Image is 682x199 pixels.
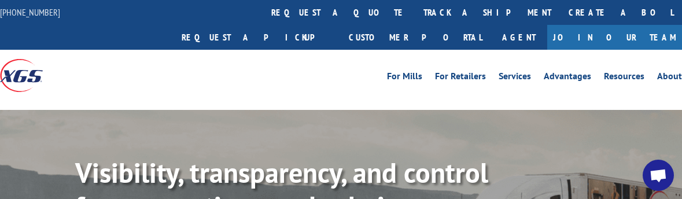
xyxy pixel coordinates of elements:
[491,25,547,50] a: Agent
[499,72,531,84] a: Services
[435,72,486,84] a: For Retailers
[544,72,591,84] a: Advantages
[547,25,682,50] a: Join Our Team
[340,25,491,50] a: Customer Portal
[657,72,682,84] a: About
[604,72,644,84] a: Resources
[387,72,422,84] a: For Mills
[173,25,340,50] a: Request a pickup
[643,160,674,191] a: Open chat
